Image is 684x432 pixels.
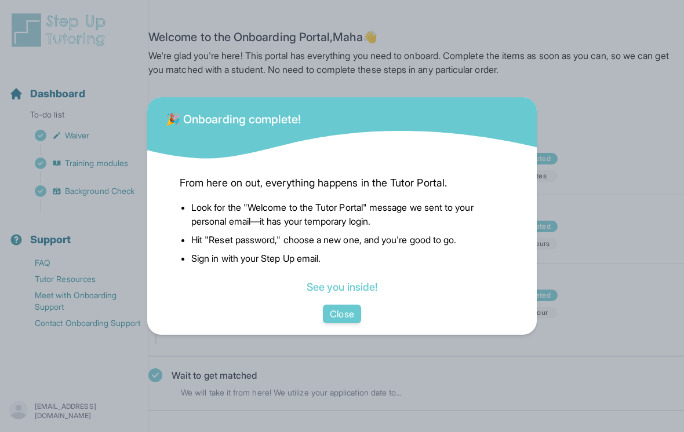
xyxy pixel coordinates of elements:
[180,175,504,191] span: From here on out, everything happens in the Tutor Portal.
[191,233,504,247] li: Hit "Reset password," choose a new one, and you're good to go.
[166,104,301,127] div: 🎉 Onboarding complete!
[191,251,504,265] li: Sign in with your Step Up email.
[307,281,377,293] a: See you inside!
[191,200,504,228] li: Look for the "Welcome to the Tutor Portal" message we sent to your personal email—it has your tem...
[323,305,361,323] button: Close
